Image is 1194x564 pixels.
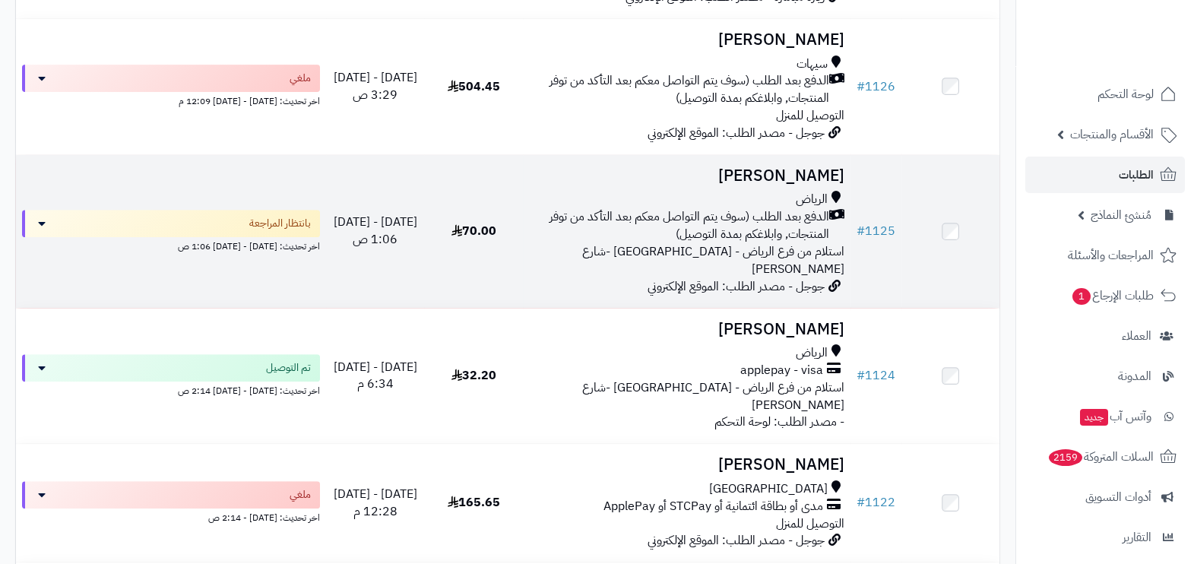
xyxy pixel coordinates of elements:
[1123,527,1151,548] span: التقارير
[1072,288,1091,305] span: 1
[776,106,844,125] span: التوصيل للمنزل
[1047,446,1154,467] span: السلات المتروكة
[648,531,825,550] span: جوجل - مصدر الطلب: الموقع الإلكتروني
[1122,325,1151,347] span: العملاء
[857,493,865,512] span: #
[529,456,844,474] h3: [PERSON_NAME]
[266,360,311,375] span: تم التوصيل
[1091,204,1151,226] span: مُنشئ النماذج
[22,382,320,398] div: اخر تحديث: [DATE] - [DATE] 2:14 ص
[1078,406,1151,427] span: وآتس آب
[740,362,823,379] span: applepay - visa
[1085,486,1151,508] span: أدوات التسويق
[1025,439,1185,475] a: السلات المتروكة2159
[1025,157,1185,193] a: الطلبات
[1025,358,1185,394] a: المدونة
[1025,479,1185,515] a: أدوات التسويق
[648,277,825,296] span: جوجل - مصدر الطلب: الموقع الإلكتروني
[857,366,865,385] span: #
[857,78,895,96] a: #1126
[290,71,311,86] span: ملغي
[603,498,823,515] span: مدى أو بطاقة ائتمانية أو STCPay أو ApplePay
[857,366,895,385] a: #1124
[529,208,829,243] span: الدفع بعد الطلب (سوف يتم التواصل معكم بعد التأكد من توفر المنتجات, وابلاغكم بمدة التوصيل)
[448,493,500,512] span: 165.65
[1025,237,1185,274] a: المراجعات والأسئلة
[249,216,311,231] span: بانتظار المراجعة
[857,78,865,96] span: #
[1068,245,1154,266] span: المراجعات والأسئلة
[22,92,320,108] div: اخر تحديث: [DATE] - [DATE] 12:09 م
[334,358,417,394] span: [DATE] - [DATE] 6:34 م
[1025,277,1185,314] a: طلبات الإرجاع1
[1091,40,1180,72] img: logo-2.png
[1071,285,1154,306] span: طلبات الإرجاع
[1097,84,1154,105] span: لوحة التحكم
[1025,318,1185,354] a: العملاء
[334,213,417,249] span: [DATE] - [DATE] 1:06 ص
[529,167,844,185] h3: [PERSON_NAME]
[451,366,496,385] span: 32.20
[334,485,417,521] span: [DATE] - [DATE] 12:28 م
[648,124,825,142] span: جوجل - مصدر الطلب: الموقع الإلكتروني
[857,222,895,240] a: #1125
[1119,164,1154,185] span: الطلبات
[796,344,828,362] span: الرياض
[582,242,844,278] span: استلام من فرع الرياض - [GEOGRAPHIC_DATA] -شارع [PERSON_NAME]
[22,509,320,524] div: اخر تحديث: [DATE] - 2:14 ص
[1118,366,1151,387] span: المدونة
[857,222,865,240] span: #
[290,487,311,502] span: ملغي
[1025,519,1185,556] a: التقارير
[448,78,500,96] span: 504.45
[582,379,844,414] span: استلام من فرع الرياض - [GEOGRAPHIC_DATA] -شارع [PERSON_NAME]
[1070,124,1154,145] span: الأقسام والمنتجات
[1049,449,1082,466] span: 2159
[1025,398,1185,435] a: وآتس آبجديد
[529,321,844,338] h3: [PERSON_NAME]
[796,191,828,208] span: الرياض
[334,68,417,104] span: [DATE] - [DATE] 3:29 ص
[857,493,895,512] a: #1122
[523,309,850,444] td: - مصدر الطلب: لوحة التحكم
[1080,409,1108,426] span: جديد
[1025,76,1185,112] a: لوحة التحكم
[797,55,828,73] span: سيهات
[529,72,829,107] span: الدفع بعد الطلب (سوف يتم التواصل معكم بعد التأكد من توفر المنتجات, وابلاغكم بمدة التوصيل)
[776,515,844,533] span: التوصيل للمنزل
[529,31,844,49] h3: [PERSON_NAME]
[451,222,496,240] span: 70.00
[22,237,320,253] div: اخر تحديث: [DATE] - [DATE] 1:06 ص
[709,480,828,498] span: [GEOGRAPHIC_DATA]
